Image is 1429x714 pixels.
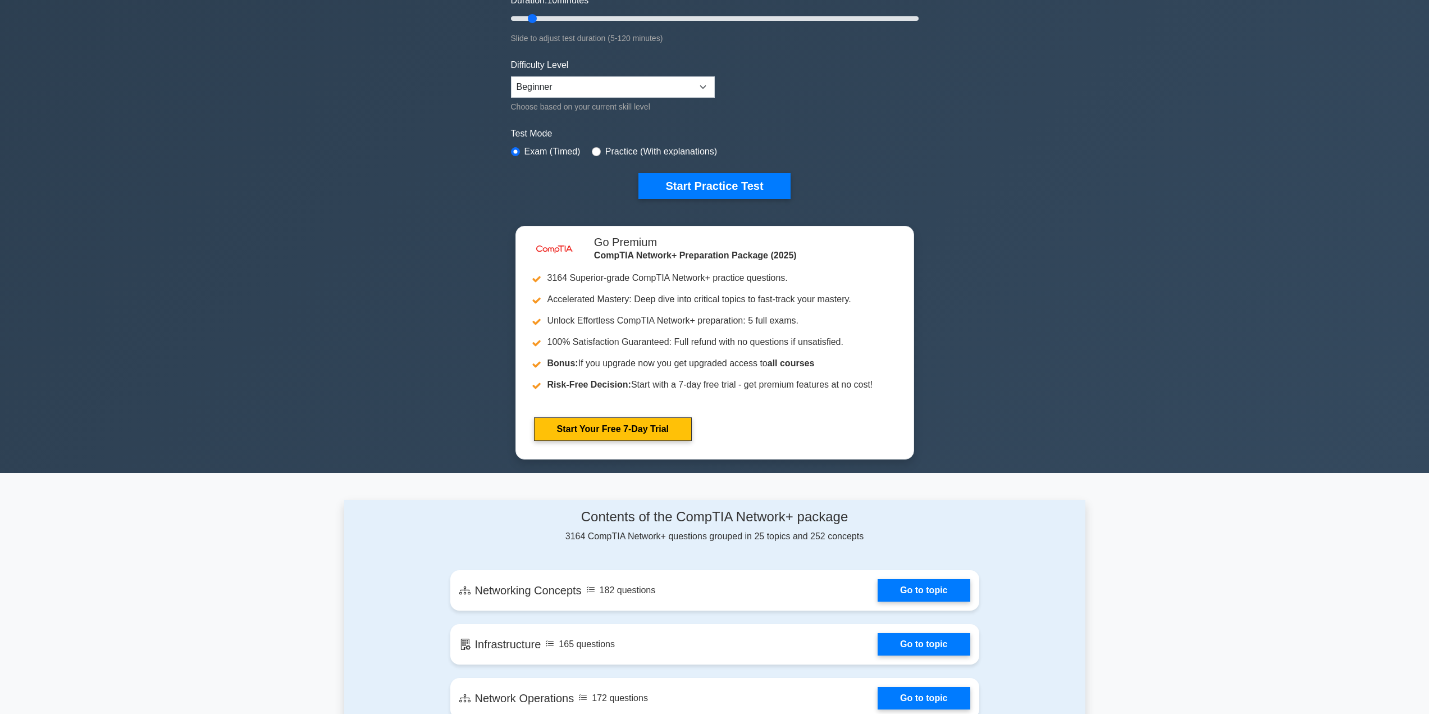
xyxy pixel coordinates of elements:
a: Go to topic [878,579,970,602]
a: Go to topic [878,633,970,656]
button: Start Practice Test [638,173,790,199]
div: Choose based on your current skill level [511,100,715,113]
a: Start Your Free 7-Day Trial [534,417,692,441]
label: Test Mode [511,127,919,140]
div: Slide to adjust test duration (5-120 minutes) [511,31,919,45]
h4: Contents of the CompTIA Network+ package [450,509,979,525]
label: Exam (Timed) [524,145,581,158]
div: 3164 CompTIA Network+ questions grouped in 25 topics and 252 concepts [450,509,979,543]
a: Go to topic [878,687,970,710]
label: Difficulty Level [511,58,569,72]
label: Practice (With explanations) [605,145,717,158]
